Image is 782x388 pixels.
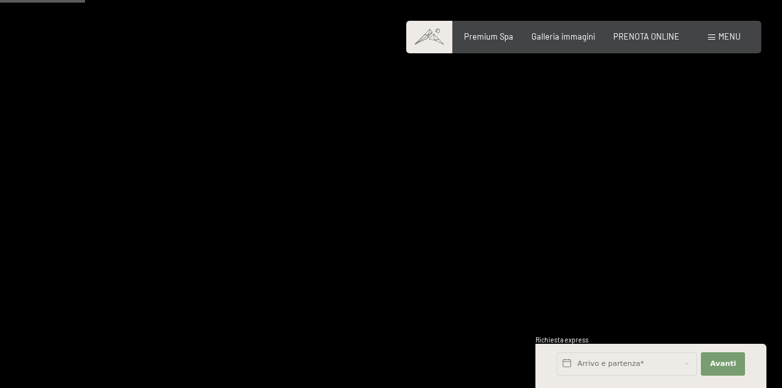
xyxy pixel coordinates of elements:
button: Avanti [701,352,745,376]
span: Menu [718,31,740,42]
a: Premium Spa [464,31,513,42]
a: PRENOTA ONLINE [613,31,679,42]
span: Richiesta express [535,336,589,344]
a: Galleria immagini [532,31,595,42]
span: Avanti [710,359,736,369]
